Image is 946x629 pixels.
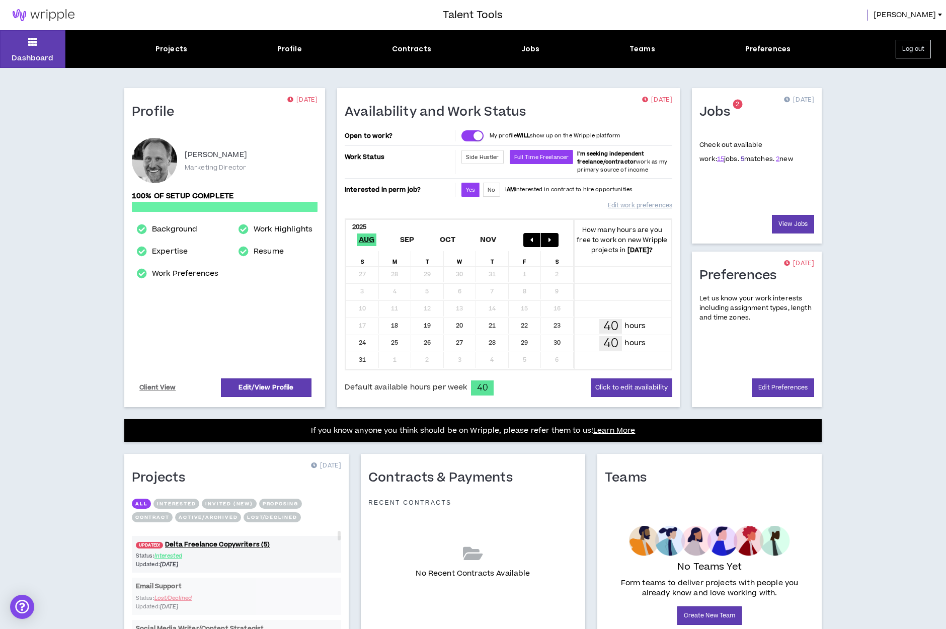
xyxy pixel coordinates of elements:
[132,191,318,202] p: 100% of setup complete
[699,294,814,323] p: Let us know your work interests including assignment types, length and time zones.
[466,186,475,194] span: Yes
[277,44,302,54] div: Profile
[287,95,318,105] p: [DATE]
[541,251,574,266] div: S
[221,378,311,397] a: Edit/View Profile
[627,246,653,255] b: [DATE] ?
[736,100,739,109] span: 2
[254,246,284,258] a: Resume
[745,44,791,54] div: Preferences
[311,461,341,471] p: [DATE]
[345,382,467,393] span: Default available hours per week
[733,100,742,109] sup: 2
[132,104,182,120] h1: Profile
[153,499,199,509] button: Interested
[438,233,458,246] span: Oct
[784,95,814,105] p: [DATE]
[629,44,655,54] div: Teams
[155,44,187,54] div: Projects
[185,149,247,161] p: [PERSON_NAME]
[416,568,530,579] p: No Recent Contracts Available
[357,233,377,246] span: Aug
[345,183,453,197] p: Interested in perm job?
[254,223,312,235] a: Work Highlights
[379,251,412,266] div: M
[368,470,520,486] h1: Contracts & Payments
[345,132,453,140] p: Open to work?
[175,512,241,522] button: Active/Archived
[629,526,790,556] img: empty
[677,560,742,574] p: No Teams Yet
[521,44,540,54] div: Jobs
[132,512,173,522] button: Contract
[202,499,256,509] button: Invited (new)
[259,499,302,509] button: Proposing
[152,268,218,280] a: Work Preferences
[488,186,495,194] span: No
[784,259,814,269] p: [DATE]
[741,154,744,164] a: 5
[717,154,724,164] a: 15
[398,233,417,246] span: Sep
[478,233,499,246] span: Nov
[517,132,530,139] strong: WILL
[642,95,672,105] p: [DATE]
[345,104,534,120] h1: Availability and Work Status
[132,540,341,549] a: UPDATED!Delta Freelance Copywriters (5)
[136,560,236,569] p: Updated:
[699,104,738,120] h1: Jobs
[345,150,453,164] p: Work Status
[132,499,151,509] button: All
[132,138,177,183] div: Jonathan Y.
[368,499,452,507] p: Recent Contracts
[624,338,646,349] p: hours
[509,251,541,266] div: F
[352,222,367,231] b: 2025
[741,154,774,164] span: matches.
[12,53,53,63] p: Dashboard
[574,225,671,255] p: How many hours are you free to work on new Wripple projects in
[717,154,739,164] span: jobs.
[136,542,163,548] span: UPDATED!
[136,552,236,560] p: Status:
[609,578,810,598] p: Form teams to deliver projects with people you already know and love working with.
[152,223,197,235] a: Background
[411,251,444,266] div: T
[593,425,635,436] a: Learn More
[160,561,179,568] i: [DATE]
[507,186,515,193] strong: AM
[699,268,784,284] h1: Preferences
[699,140,793,164] p: Check out available work:
[444,251,477,266] div: W
[776,154,779,164] a: 2
[591,378,672,397] button: Click to edit availability
[244,512,300,522] button: Lost/Declined
[392,44,431,54] div: Contracts
[132,470,193,486] h1: Projects
[577,150,644,166] b: I'm seeking independent freelance/contractor
[608,197,672,214] a: Edit work preferences
[311,425,636,437] p: If you know anyone you think should be on Wripple, please refer them to us!
[154,552,182,560] span: Interested
[466,153,499,161] span: Side Hustler
[772,215,814,233] a: View Jobs
[152,246,188,258] a: Expertise
[605,470,654,486] h1: Teams
[677,606,742,625] a: Create New Team
[138,379,178,397] a: Client View
[10,595,34,619] div: Open Intercom Messenger
[874,10,936,21] span: [PERSON_NAME]
[896,40,931,58] button: Log out
[577,150,667,174] span: work as my primary source of income
[443,8,503,23] h3: Talent Tools
[752,378,814,397] a: Edit Preferences
[505,186,633,194] p: I interested in contract to hire opportunities
[490,132,620,140] p: My profile show up on the Wripple platform
[185,163,246,172] p: Marketing Director
[476,251,509,266] div: T
[346,251,379,266] div: S
[776,154,793,164] span: new
[624,321,646,332] p: hours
